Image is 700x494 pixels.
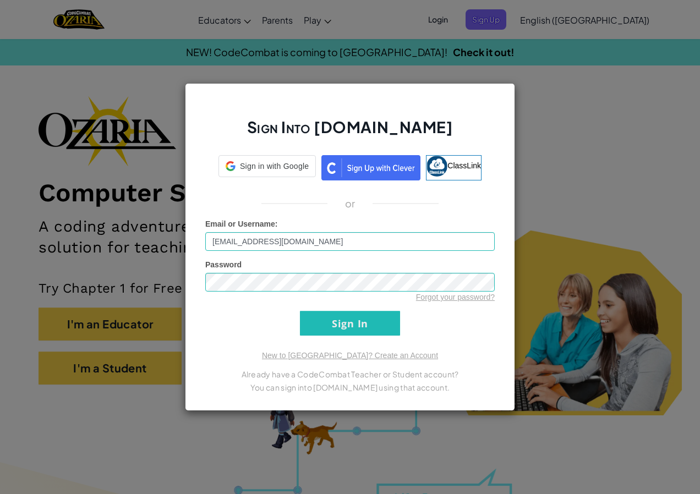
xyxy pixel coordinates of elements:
[426,156,447,177] img: classlink-logo-small.png
[205,219,275,228] span: Email or Username
[300,311,400,336] input: Sign In
[205,218,278,229] label: :
[218,155,316,180] a: Sign in with Google
[205,381,495,394] p: You can sign into [DOMAIN_NAME] using that account.
[447,161,481,170] span: ClassLink
[345,197,356,210] p: or
[240,161,309,172] span: Sign in with Google
[321,155,420,180] img: clever_sso_button@2x.png
[416,293,495,301] a: Forgot your password?
[205,367,495,381] p: Already have a CodeCombat Teacher or Student account?
[205,117,495,149] h2: Sign Into [DOMAIN_NAME]
[218,155,316,177] div: Sign in with Google
[262,351,438,360] a: New to [GEOGRAPHIC_DATA]? Create an Account
[205,260,242,269] span: Password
